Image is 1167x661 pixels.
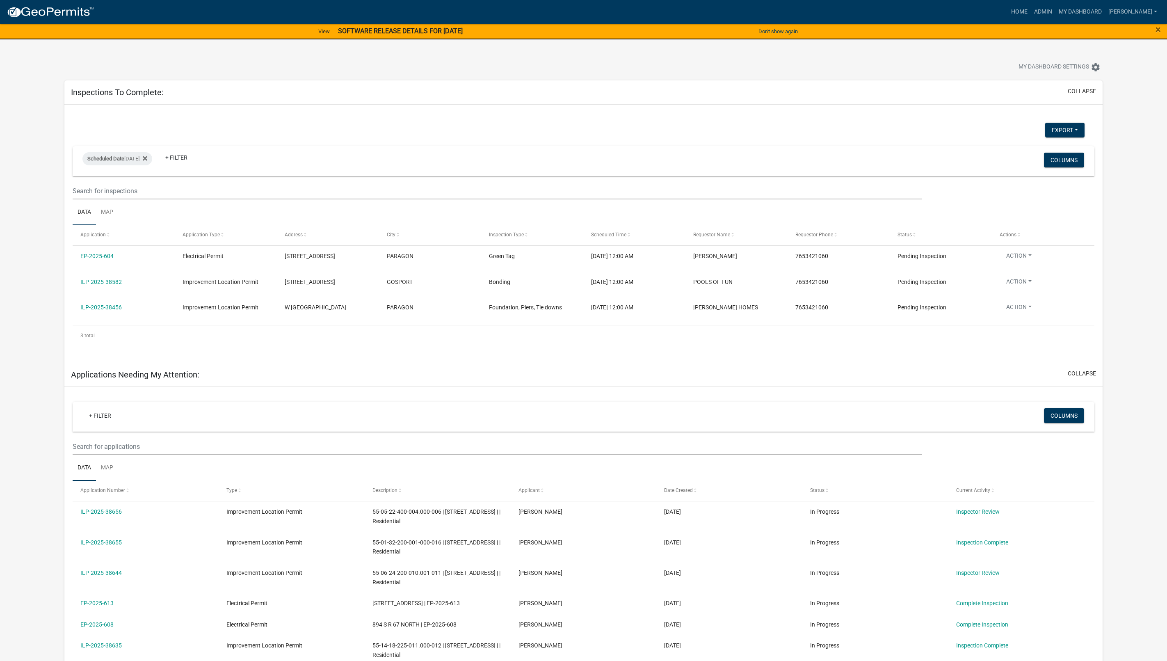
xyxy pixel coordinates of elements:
[591,232,626,238] span: Scheduled Time
[73,481,219,501] datatable-header-cell: Application Number
[591,304,633,311] span: 10/08/2025, 12:00 AM
[518,642,562,649] span: Matthew Mielke
[1068,369,1096,378] button: collapse
[285,253,335,259] span: 1519 S GRAVEYARD RD
[183,232,220,238] span: Application Type
[71,87,164,97] h5: Inspections To Complete:
[285,304,346,311] span: W SOUTH ST
[489,279,510,285] span: Bonding
[518,487,540,493] span: Applicant
[518,600,562,606] span: William Walls
[788,225,890,245] datatable-header-cell: Requestor Phone
[795,232,833,238] span: Requestor Phone
[64,105,1103,363] div: collapse
[992,225,1094,245] datatable-header-cell: Actions
[1091,62,1101,72] i: settings
[795,253,828,259] span: 7653421060
[898,304,946,311] span: Pending Inspection
[898,279,946,285] span: Pending Inspection
[159,150,194,165] a: + Filter
[898,253,946,259] span: Pending Inspection
[372,539,500,555] span: 55-01-32-200-001-000-016 | 154 Echo Lake East Drive | | Residential
[1000,277,1038,289] button: Action
[1031,4,1055,20] a: Admin
[226,539,302,546] span: Improvement Location Permit
[693,279,733,285] span: POOLS OF FUN
[1019,62,1089,72] span: My Dashboard Settings
[315,25,333,38] a: View
[810,600,839,606] span: In Progress
[226,642,302,649] span: Improvement Location Permit
[1055,4,1105,20] a: My Dashboard
[80,570,122,576] a: ILP-2025-38644
[285,279,335,285] span: 7611 W MINOR CT
[80,539,122,546] a: ILP-2025-38655
[664,570,681,576] span: 09/30/2025
[372,621,457,628] span: 894 S R 67 NORTH | EP-2025-608
[96,199,118,226] a: Map
[226,570,302,576] span: Improvement Location Permit
[80,487,125,493] span: Application Number
[664,642,681,649] span: 09/29/2025
[489,253,515,259] span: Green Tag
[80,232,106,238] span: Application
[956,600,1008,606] a: Complete Inspection
[956,642,1008,649] a: Inspection Complete
[591,279,633,285] span: 10/08/2025, 12:00 AM
[1044,153,1084,167] button: Columns
[489,232,524,238] span: Inspection Type
[518,508,562,515] span: Cynthia Raye Shrake
[802,481,948,501] datatable-header-cell: Status
[1156,25,1161,34] button: Close
[372,642,500,658] span: 55-14-18-225-011.000-012 | 4249 E HILL VALLEY CT | | Residential
[1045,123,1085,137] button: Export
[510,481,656,501] datatable-header-cell: Applicant
[1000,232,1016,238] span: Actions
[71,370,199,380] h5: Applications Needing My Attention:
[948,481,1094,501] datatable-header-cell: Current Activity
[1000,303,1038,315] button: Action
[489,304,562,311] span: Foundation, Piers, Tie downs
[810,642,839,649] span: In Progress
[755,25,801,38] button: Don't show again
[372,600,460,606] span: 7980 N BALTIMORE RD | EP-2025-613
[226,508,302,515] span: Improvement Location Permit
[183,304,258,311] span: Improvement Location Permit
[80,508,122,515] a: ILP-2025-38656
[583,225,685,245] datatable-header-cell: Scheduled Time
[656,481,802,501] datatable-header-cell: Date Created
[219,481,365,501] datatable-header-cell: Type
[1068,87,1096,96] button: collapse
[1000,252,1038,263] button: Action
[518,570,562,576] span: Robert A Walker
[73,455,96,481] a: Data
[795,279,828,285] span: 7653421060
[1156,24,1161,35] span: ×
[387,304,413,311] span: PARAGON
[956,539,1008,546] a: Inspection Complete
[338,27,463,35] strong: SOFTWARE RELEASE DETAILS FOR [DATE]
[226,487,237,493] span: Type
[73,438,922,455] input: Search for applications
[518,621,562,628] span: William Walls
[96,455,118,481] a: Map
[591,253,633,259] span: 10/08/2025, 12:00 AM
[810,570,839,576] span: In Progress
[82,408,118,423] a: + Filter
[664,508,681,515] span: 10/06/2025
[285,232,303,238] span: Address
[372,508,500,524] span: 55-05-22-400-004.000-006 | 1190 OBSERVATORY RD | | Residential
[80,279,122,285] a: ILP-2025-38582
[898,232,912,238] span: Status
[685,225,788,245] datatable-header-cell: Requestor Name
[664,487,693,493] span: Date Created
[226,621,267,628] span: Electrical Permit
[226,600,267,606] span: Electrical Permit
[890,225,992,245] datatable-header-cell: Status
[365,481,511,501] datatable-header-cell: Description
[379,225,481,245] datatable-header-cell: City
[80,304,122,311] a: ILP-2025-38456
[693,232,730,238] span: Requestor Name
[87,156,124,162] span: Scheduled Date
[387,279,413,285] span: GOSPORT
